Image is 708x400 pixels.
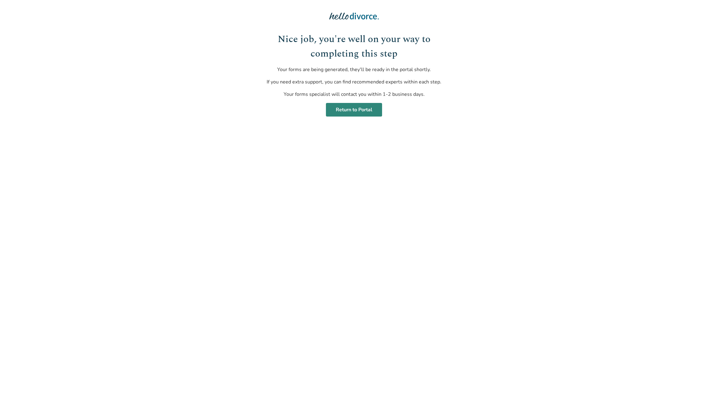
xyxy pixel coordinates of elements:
[261,66,447,73] p: Your forms are being generated, they'll be ready in the portal shortly.
[326,103,382,117] a: Return to Portal
[677,370,708,400] iframe: Chat Widget
[261,32,447,61] h1: Nice job, you're well on your way to completing this step
[329,10,379,22] img: Hello Divorce Logo
[261,91,447,98] p: Your forms specialist will contact you within 1-2 business days.
[261,78,447,86] p: If you need extra support, you can find recommended experts within each step.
